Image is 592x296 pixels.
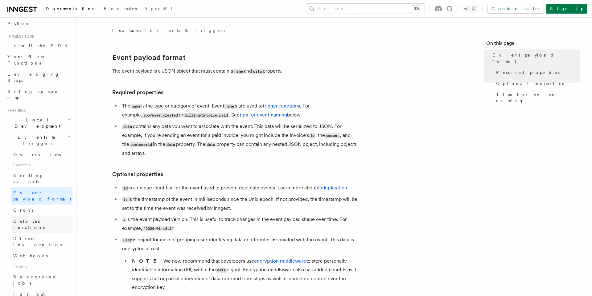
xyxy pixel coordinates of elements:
button: Search...⌘K [306,4,425,14]
code: data [122,124,133,129]
span: Features [112,27,141,33]
span: Background jobs [13,274,57,285]
span: Events & Triggers [5,134,67,146]
span: Delayed functions [13,219,45,230]
span: Event payload format [13,190,71,201]
span: Your first Functions [7,54,44,66]
a: Required properties [112,88,163,97]
span: AgentKit [144,6,177,11]
code: app/user.created [142,113,179,118]
a: tips for event naming [240,112,287,118]
button: Toggle dark mode [462,5,477,12]
code: billing/invoice.paid [183,113,229,118]
a: Crons [11,205,72,216]
span: Overview [13,152,77,157]
code: name [233,69,244,74]
span: Event payload format [492,52,580,64]
a: Python [5,18,72,29]
span: Patterns [11,261,72,271]
a: Events & Triggers [150,27,225,33]
a: Leveraging Steps [5,69,72,86]
a: encryption middleware [254,258,306,264]
a: deduplication [317,185,347,191]
li: is a unique identifier for the event used to prevent duplicate events. Learn more about . [120,184,359,192]
a: Overview [11,149,72,160]
span: Setting up your app [7,89,60,100]
code: user [122,238,133,243]
span: Crons [13,208,34,213]
li: The is the type or category of event. Event s are used to . For example, or . See below. [120,102,359,120]
a: Optional properties [112,170,163,179]
p: The event payload is a JSON object that must contain a and property. [112,67,359,76]
a: Sending events [11,170,72,187]
li: is the event payload version. This is useful to track changes in the event payload shape over tim... [120,215,359,233]
a: trigger functions [263,103,300,109]
strong: NOTE [132,258,160,264]
code: ts [122,197,129,202]
span: Documentation [46,6,97,11]
li: is object for ease of grouping user-identifying data or attributes associated with the event. Thi... [120,235,359,292]
li: is the timestamp of the event in milliseconds since the Unix epoch. If not provided, the timestam... [120,195,359,213]
li: contains any data you want to associate with the event. This data will be serialized to JSON. For... [120,122,359,158]
a: Your first Functions [5,51,72,69]
li: - We now recommend that developers use to store personally identifiable information (PII) within ... [130,257,359,292]
a: Sign Up [546,4,587,14]
code: amount [325,133,340,138]
a: Event payload format [490,49,580,67]
a: Delayed functions [11,216,72,233]
a: Optional properties [494,78,580,89]
span: Inngest tour [5,34,35,39]
span: Webhooks [13,253,48,258]
a: Setting up your app [5,86,72,103]
code: data [205,142,216,147]
a: Documentation [42,2,100,17]
h4: On this page [486,40,580,49]
code: data [165,142,176,147]
button: Events & Triggers [5,132,72,149]
a: AgentKit [141,2,181,17]
span: Examples [104,6,137,11]
span: Required properties [496,69,560,75]
span: Python [7,21,30,26]
code: name [130,104,141,109]
button: Local Development [5,114,72,132]
kbd: ⌘K [412,6,421,12]
span: Features [5,108,26,113]
code: data [216,268,227,273]
span: Direct invocation [13,236,64,247]
span: Local Development [5,117,67,129]
a: Background jobs [11,271,72,289]
a: Examples [100,2,141,17]
span: Leveraging Steps [7,72,60,83]
code: v [122,217,126,222]
code: id [122,186,129,191]
code: name [224,104,235,109]
code: data [252,69,263,74]
a: Required properties [494,67,580,78]
a: Event payload format [11,187,72,205]
span: Optional properties [496,80,564,87]
code: id [309,133,315,138]
span: Sending events [13,173,44,184]
span: Essentials [11,160,72,170]
span: Install the SDK [7,43,71,48]
a: Tips for event naming [494,89,580,106]
a: Install the SDK [5,40,72,51]
a: Contact sales [487,4,544,14]
code: "2024-01-14.1" [142,226,175,231]
code: customerId [129,142,153,147]
a: Event payload format [112,53,186,62]
a: Direct invocation [11,233,72,250]
a: Webhooks [11,250,72,261]
span: Tips for event naming [496,91,580,104]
